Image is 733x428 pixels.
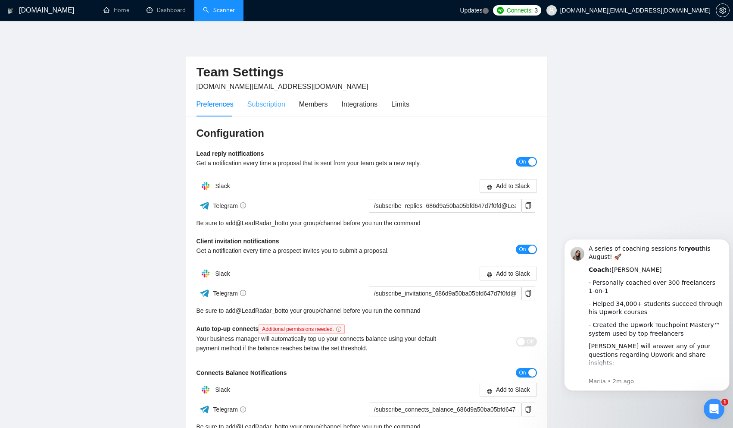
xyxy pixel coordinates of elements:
button: slackAdd to Slack [480,383,537,397]
span: Slack [215,183,230,189]
a: homeHome [103,6,129,14]
span: copy [522,202,535,209]
span: On [519,245,526,254]
div: Subscription [247,99,285,110]
img: hpQkSZIkSZIkSZIkSZIkSZIkSZIkSZIkSZIkSZIkSZIkSZIkSZIkSZIkSZIkSZIkSZIkSZIkSZIkSZIkSZIkSZIkSZIkSZIkS... [197,381,214,398]
div: Be sure to add to your group/channel before you run the command [197,306,537,315]
button: setting [716,3,730,17]
img: ww3wtPAAAAAElFTkSuQmCC [199,288,210,299]
span: Telegram [213,406,246,413]
h3: Configuration [197,126,537,140]
span: Connects: [507,6,533,15]
span: On [519,368,526,378]
button: copy [521,403,535,416]
div: Integrations [342,99,378,110]
span: slack [487,387,493,394]
span: setting [716,7,729,14]
iframe: Intercom notifications message [561,226,733,405]
button: slackAdd to Slack [480,267,537,280]
div: Limits [391,99,409,110]
div: Members [299,99,328,110]
div: Preferences [197,99,234,110]
span: copy [522,406,535,413]
span: [DOMAIN_NAME][EMAIL_ADDRESS][DOMAIN_NAME] [197,83,368,90]
button: slackAdd to Slack [480,179,537,193]
span: 1 [721,399,728,406]
span: info-circle [336,327,341,332]
span: Telegram [213,290,246,297]
img: upwork-logo.png [497,7,504,14]
a: @LeadRadar_bot [236,306,284,315]
b: Connects Balance Notifications [197,369,287,376]
div: Be sure to add to your group/channel before you run the command [197,218,537,228]
span: info-circle [240,290,246,296]
button: copy [521,286,535,300]
b: Lead reply notifications [197,150,264,157]
a: setting [716,7,730,14]
span: copy [522,290,535,297]
a: searchScanner [203,6,235,14]
img: hpQkSZIkSZIkSZIkSZIkSZIkSZIkSZIkSZIkSZIkSZIkSZIkSZIkSZIkSZIkSZIkSZIkSZIkSZIkSZIkSZIkSZIkSZIkSZIkS... [197,177,214,195]
span: Off [527,337,534,346]
span: user [549,7,555,13]
div: Get a notification every time a proposal that is sent from your team gets a new reply. [197,158,452,168]
iframe: Intercom live chat [704,399,724,419]
a: dashboardDashboard [147,6,186,14]
b: Client invitation notifications [197,238,279,245]
img: ww3wtPAAAAAElFTkSuQmCC [199,200,210,211]
span: Add to Slack [496,269,530,278]
span: slack [487,184,493,190]
span: Additional permissions needed. [259,324,345,334]
span: slack [487,271,493,278]
span: Slack [215,270,230,277]
span: Telegram [213,202,246,209]
span: On [519,157,526,167]
img: logo [7,4,13,18]
span: Updates [460,7,482,14]
span: info-circle [240,406,246,412]
img: hpQkSZIkSZIkSZIkSZIkSZIkSZIkSZIkSZIkSZIkSZIkSZIkSZIkSZIkSZIkSZIkSZIkSZIkSZIkSZIkSZIkSZIkSZIkSZIkS... [197,265,214,282]
img: ww3wtPAAAAAElFTkSuQmCC [199,404,210,415]
span: 3 [534,6,538,15]
a: @LeadRadar_bot [236,218,284,228]
span: Add to Slack [496,385,530,394]
div: Get a notification every time a prospect invites you to submit a proposal. [197,246,452,255]
span: info-circle [240,202,246,208]
b: Auto top-up connects [197,325,348,332]
span: Slack [215,386,230,393]
span: Add to Slack [496,181,530,191]
h2: Team Settings [197,63,537,81]
button: copy [521,199,535,213]
div: Your business manager will automatically top up your connects balance using your default payment ... [197,334,452,353]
